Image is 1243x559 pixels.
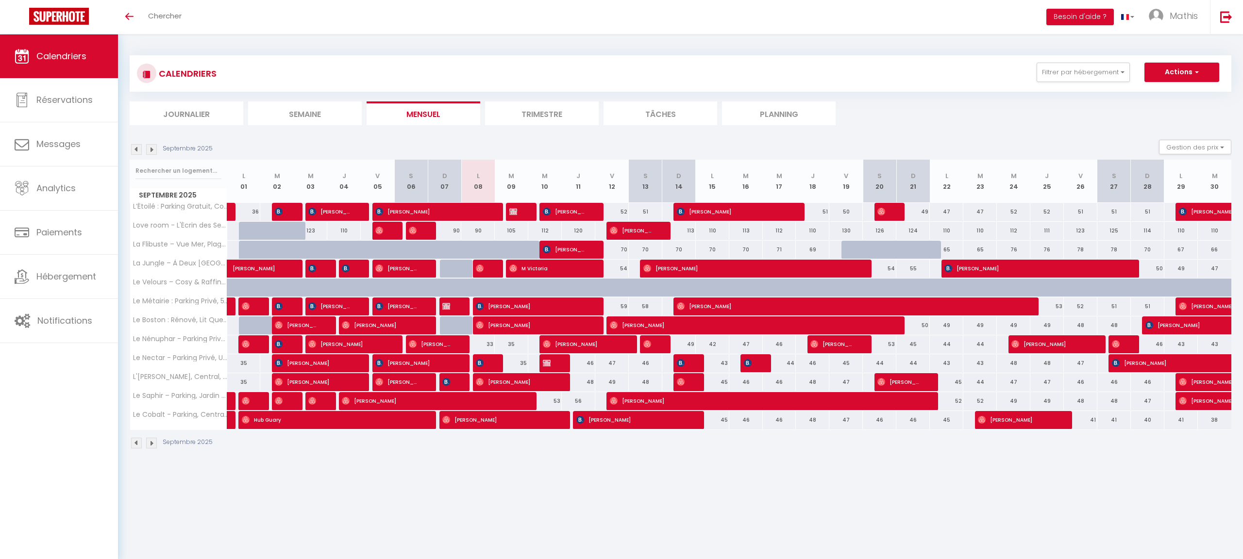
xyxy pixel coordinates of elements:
div: 45 [930,373,963,391]
abbr: V [1078,171,1083,181]
abbr: L [477,171,480,181]
span: [PERSON_NAME] [476,354,487,372]
div: 51 [629,203,662,221]
div: 46 [729,411,763,429]
div: 52 [930,392,963,410]
div: 69 [796,241,829,259]
span: [PERSON_NAME] [342,259,353,278]
div: 110 [327,222,361,240]
th: 14 [662,160,696,203]
abbr: M [1212,171,1218,181]
div: 43 [696,354,729,372]
div: 44 [963,335,997,353]
div: 42 [696,335,729,353]
div: 51 [796,203,829,221]
div: 65 [963,241,997,259]
div: 41 [1064,411,1097,429]
div: 49 [930,316,963,334]
div: 46 [1131,373,1164,391]
div: 124 [896,222,930,240]
div: 46 [1064,373,1097,391]
div: 123 [294,222,327,240]
span: Le Boston : Rénové, Lit Queen Size, [GEOGRAPHIC_DATA] [132,316,229,324]
div: 110 [796,222,829,240]
span: Chercher [148,11,182,21]
span: Septembre 2025 [130,188,227,202]
abbr: M [1011,171,1017,181]
span: [PERSON_NAME] [342,392,518,410]
div: 49 [1030,316,1064,334]
span: [PERSON_NAME] [476,259,487,278]
li: Semaine [248,101,362,125]
div: 46 [796,354,829,372]
div: 78 [1064,241,1097,259]
th: 18 [796,160,829,203]
span: Messages [36,138,81,150]
span: [PERSON_NAME] [242,335,253,353]
div: 120 [562,222,595,240]
div: 54 [863,260,896,278]
div: 52 [595,203,629,221]
div: 45 [696,373,729,391]
span: [PERSON_NAME] [308,297,353,315]
th: 27 [1097,160,1131,203]
span: [PERSON_NAME] [810,335,855,353]
span: [PERSON_NAME] [677,202,787,221]
abbr: M [776,171,782,181]
span: [PERSON_NAME] [275,373,352,391]
div: 44 [963,373,997,391]
div: 123 [1064,222,1097,240]
span: [PERSON_NAME] [677,297,1018,315]
li: Trimestre [485,101,599,125]
span: [PERSON_NAME] [242,297,253,315]
div: 47 [997,373,1030,391]
span: [PERSON_NAME] [744,354,755,372]
a: [PERSON_NAME] [227,392,232,411]
div: 50 [1131,260,1164,278]
abbr: M [542,171,548,181]
div: 44 [863,354,896,372]
span: [PERSON_NAME] [543,354,554,372]
th: 23 [963,160,997,203]
span: [PERSON_NAME] [677,354,688,372]
div: 52 [1064,297,1097,315]
span: [PERSON_NAME] [375,373,420,391]
div: 76 [997,241,1030,259]
div: 44 [763,354,796,372]
span: [PERSON_NAME] [877,202,889,221]
div: 47 [1030,373,1064,391]
div: 110 [963,222,997,240]
div: 112 [763,222,796,240]
div: 51 [1097,297,1131,315]
span: [PERSON_NAME] [543,240,587,259]
th: 30 [1198,160,1231,203]
abbr: M [977,171,983,181]
span: Love room - L'Écrin des Sens, Jaccuzi [132,222,229,229]
div: 47 [829,411,863,429]
abbr: L [711,171,714,181]
abbr: D [911,171,916,181]
th: 28 [1131,160,1164,203]
span: [PERSON_NAME] [1112,354,1224,372]
th: 04 [327,160,361,203]
abbr: D [442,171,447,181]
abbr: D [1145,171,1150,181]
th: 09 [495,160,528,203]
div: 48 [1064,316,1097,334]
abbr: J [811,171,815,181]
span: [PERSON_NAME] [576,411,687,429]
abbr: J [576,171,580,181]
div: 110 [696,222,729,240]
div: 67 [1164,241,1198,259]
div: 50 [829,203,863,221]
span: [PERSON_NAME] [978,411,1055,429]
abbr: S [409,171,413,181]
img: logout [1220,11,1232,23]
abbr: J [1045,171,1049,181]
span: [PERSON_NAME] [275,297,286,315]
div: 47 [1198,260,1231,278]
a: [PERSON_NAME] [227,260,261,278]
abbr: L [1179,171,1182,181]
span: M Victoria [509,259,587,278]
th: 11 [562,160,595,203]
